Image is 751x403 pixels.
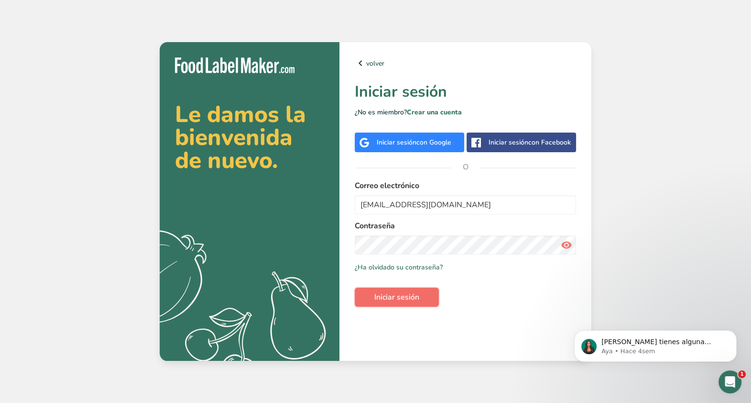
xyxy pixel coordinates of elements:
span: O [451,153,480,181]
span: con Facebook [528,138,571,147]
label: Correo electrónico [355,180,576,191]
span: Iniciar sesión [374,291,419,303]
h1: Iniciar sesión [355,80,576,103]
a: Crear una cuenta [407,108,462,117]
a: volver [355,57,576,69]
div: Iniciar sesión [489,137,571,147]
input: Introduzca su correo electrónico [355,195,576,214]
h2: Le damos la bienvenida de nuevo. [175,103,324,172]
span: con Google [416,138,451,147]
img: Food Label Maker [175,57,294,73]
iframe: Intercom live chat [718,370,741,393]
label: Contraseña [355,220,576,232]
div: Iniciar sesión [377,137,451,147]
a: ¿Ha olvidado su contraseña? [355,262,443,272]
iframe: Intercom notifications mensaje [560,310,751,377]
span: 1 [738,370,746,378]
button: Iniciar sesión [355,288,439,307]
p: ¿No es miembro? [355,107,576,117]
